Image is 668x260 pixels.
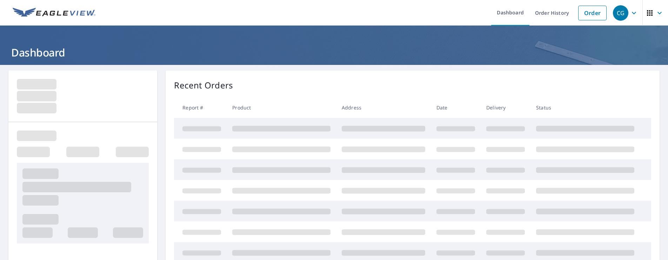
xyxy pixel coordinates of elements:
[613,5,628,21] div: CG
[13,8,95,18] img: EV Logo
[174,79,233,92] p: Recent Orders
[481,97,530,118] th: Delivery
[431,97,481,118] th: Date
[530,97,640,118] th: Status
[578,6,607,20] a: Order
[174,97,227,118] th: Report #
[8,45,660,60] h1: Dashboard
[336,97,431,118] th: Address
[227,97,336,118] th: Product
